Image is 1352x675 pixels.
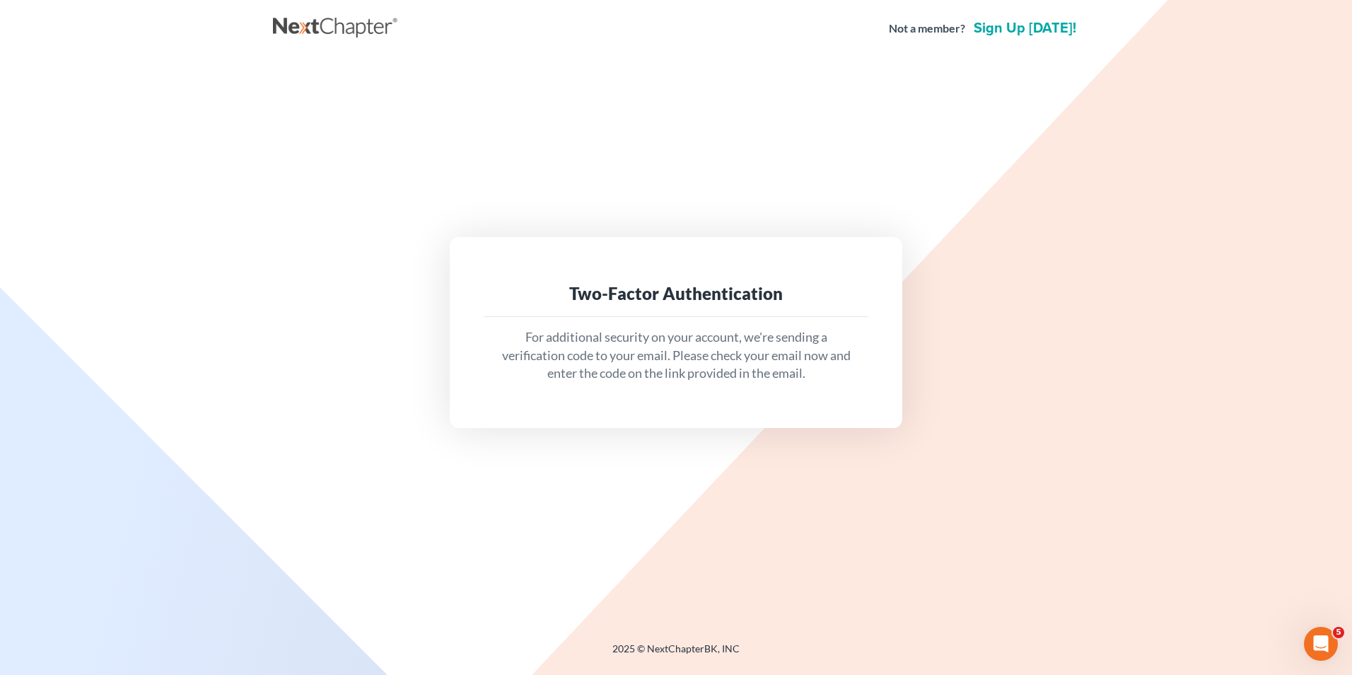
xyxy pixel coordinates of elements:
[971,21,1079,35] a: Sign up [DATE]!
[1333,627,1344,638] span: 5
[495,282,857,305] div: Two-Factor Authentication
[1304,627,1338,661] iframe: Intercom live chat
[889,21,965,37] strong: Not a member?
[495,328,857,383] p: For additional security on your account, we're sending a verification code to your email. Please ...
[273,642,1079,667] div: 2025 © NextChapterBK, INC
